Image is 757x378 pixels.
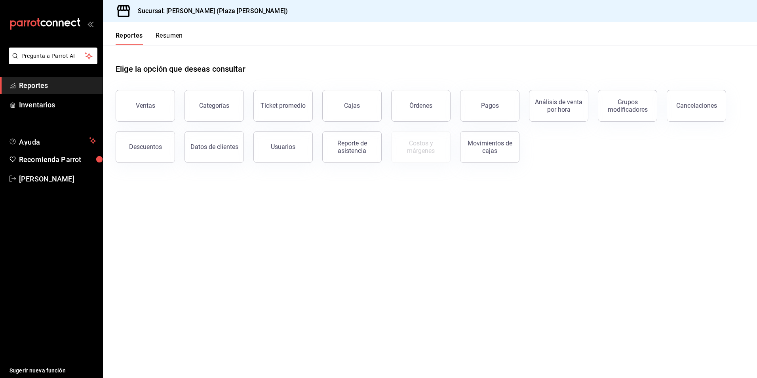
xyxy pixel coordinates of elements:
span: Pregunta a Parrot AI [21,52,85,60]
button: Cancelaciones [667,90,726,122]
div: Usuarios [271,143,295,151]
div: navigation tabs [116,32,183,45]
span: Inventarios [19,99,96,110]
div: Categorías [199,102,229,109]
button: Datos de clientes [184,131,244,163]
div: Costos y márgenes [396,139,445,155]
a: Cajas [322,90,382,122]
h1: Elige la opción que deseas consultar [116,63,245,75]
button: Órdenes [391,90,451,122]
span: [PERSON_NAME] [19,174,96,184]
div: Análisis de venta por hora [534,98,583,113]
div: Órdenes [409,102,432,109]
button: Contrata inventarios para ver este reporte [391,131,451,163]
button: Grupos modificadores [598,90,657,122]
button: Análisis de venta por hora [529,90,588,122]
span: Sugerir nueva función [10,367,96,375]
button: Movimientos de cajas [460,131,519,163]
h3: Sucursal: [PERSON_NAME] (Plaza [PERSON_NAME]) [131,6,288,16]
div: Grupos modificadores [603,98,652,113]
div: Descuentos [129,143,162,151]
div: Datos de clientes [190,143,238,151]
button: Resumen [156,32,183,45]
span: Recomienda Parrot [19,154,96,165]
span: Reportes [19,80,96,91]
div: Movimientos de cajas [465,139,514,155]
div: Ticket promedio [261,102,306,109]
button: Reportes [116,32,143,45]
button: Ventas [116,90,175,122]
button: Ticket promedio [253,90,313,122]
div: Cajas [344,101,360,111]
div: Cancelaciones [676,102,717,109]
button: Descuentos [116,131,175,163]
div: Reporte de asistencia [327,139,377,155]
div: Ventas [136,102,155,109]
button: open_drawer_menu [87,21,93,27]
button: Pregunta a Parrot AI [9,48,97,64]
span: Ayuda [19,136,86,145]
button: Usuarios [253,131,313,163]
button: Reporte de asistencia [322,131,382,163]
div: Pagos [481,102,499,109]
button: Pagos [460,90,519,122]
a: Pregunta a Parrot AI [6,57,97,66]
button: Categorías [184,90,244,122]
